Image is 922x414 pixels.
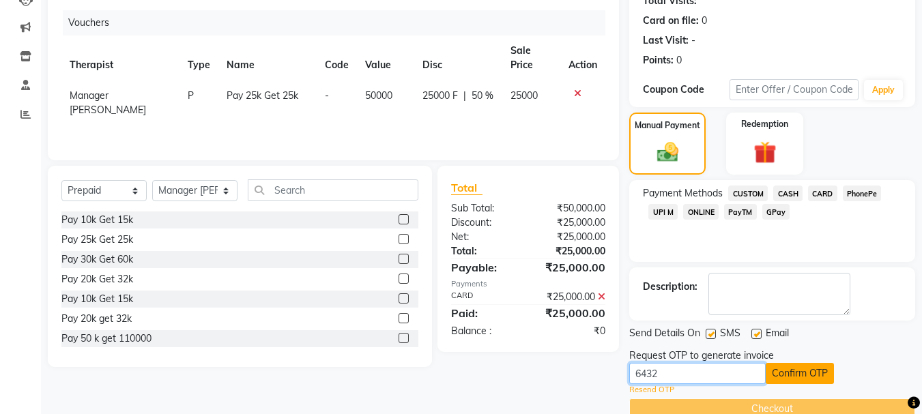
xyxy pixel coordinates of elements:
div: Card on file: [643,14,699,28]
a: Resend OTP [629,384,674,396]
th: Disc [414,35,502,80]
span: GPay [762,204,790,220]
div: ₹25,000.00 [528,290,616,304]
div: Description: [643,280,697,294]
button: Apply [864,80,903,100]
div: Total: [441,244,528,258]
div: Pay 20k get 32k [61,312,132,326]
div: - [691,33,695,48]
th: Sale Price [502,35,560,80]
th: Therapist [61,35,179,80]
div: Coupon Code [643,83,729,97]
input: Enter OTP [629,363,766,384]
div: ₹50,000.00 [528,201,616,216]
th: Name [218,35,316,80]
div: Discount: [441,216,528,230]
div: Pay 20k Get 32k [61,272,133,286]
span: 25000 [510,89,538,102]
span: CUSTOM [728,186,768,201]
label: Redemption [741,118,788,130]
div: Pay 10k Get 15k [61,292,133,306]
div: 0 [702,14,707,28]
div: ₹25,000.00 [528,244,616,258]
span: CARD [808,186,837,201]
th: Code [317,35,357,80]
div: Points: [643,53,674,68]
span: 50000 [365,89,392,102]
span: Pay 25k Get 25k [227,89,298,102]
div: Last Visit: [643,33,689,48]
div: Request OTP to generate invoice [629,349,774,363]
div: Sub Total: [441,201,528,216]
div: Pay 30k Get 60k [61,252,133,267]
input: Search [248,179,418,201]
div: Payments [451,278,605,290]
div: ₹25,000.00 [528,216,616,230]
input: Enter Offer / Coupon Code [730,79,859,100]
span: Email [766,326,789,343]
label: Manual Payment [635,119,700,132]
div: ₹25,000.00 [528,305,616,321]
span: CASH [773,186,803,201]
img: _cash.svg [650,140,685,164]
span: 25000 F [422,89,458,103]
img: _gift.svg [747,138,783,166]
div: CARD [441,290,528,304]
span: 50 % [472,89,493,103]
span: PhonePe [843,186,882,201]
div: Vouchers [63,10,616,35]
div: 0 [676,53,682,68]
div: Payable: [441,259,528,276]
span: - [325,89,329,102]
th: Action [560,35,605,80]
span: Total [451,181,482,195]
div: Net: [441,230,528,244]
span: UPI M [648,204,678,220]
span: | [463,89,466,103]
div: Balance : [441,324,528,338]
td: P [179,80,218,125]
div: Paid: [441,305,528,321]
span: Send Details On [629,326,700,343]
span: SMS [720,326,740,343]
span: PayTM [724,204,757,220]
div: ₹0 [528,324,616,338]
th: Value [357,35,415,80]
div: Pay 25k Get 25k [61,233,133,247]
span: Manager [PERSON_NAME] [70,89,146,116]
div: ₹25,000.00 [528,230,616,244]
span: Payment Methods [643,186,723,201]
div: ₹25,000.00 [528,259,616,276]
th: Type [179,35,218,80]
button: Confirm OTP [766,363,834,384]
div: Pay 10k Get 15k [61,213,133,227]
div: Pay 50 k get 110000 [61,331,152,346]
span: ONLINE [683,204,719,220]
